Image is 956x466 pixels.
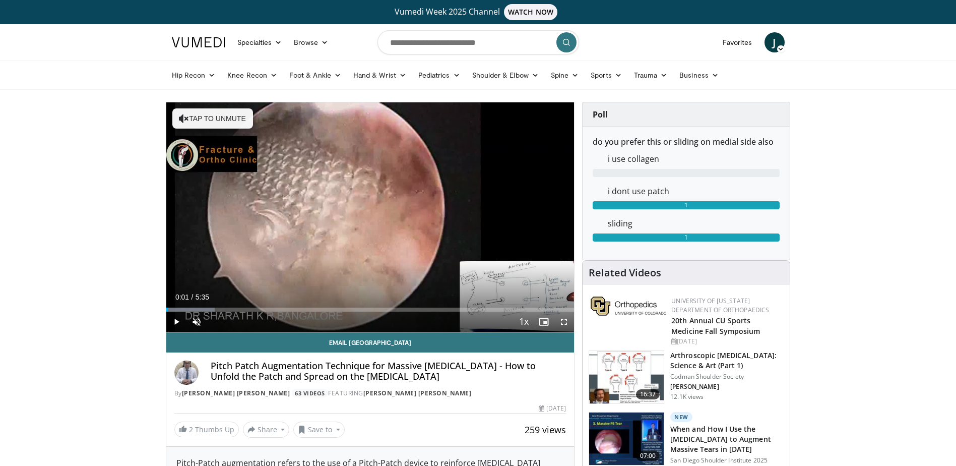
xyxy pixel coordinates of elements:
span: 259 views [525,424,566,436]
p: San Diego Shoulder Institute 2025 [670,456,784,464]
a: Browse [288,32,334,52]
img: Avatar [174,361,199,385]
img: bb5e53e6-f191-420d-8cc3-3697f5341a0d.150x105_q85_crop-smart_upscale.jpg [589,413,664,465]
button: Play [166,312,186,332]
a: Specialties [231,32,288,52]
button: Share [243,422,290,438]
a: Vumedi Week 2025 ChannelWATCH NOW [173,4,783,20]
h3: Arthroscopic [MEDICAL_DATA]: Science & Art (Part 1) [670,351,784,371]
div: By FEATURING [174,389,566,398]
button: Playback Rate [514,312,534,332]
span: 16:37 [636,389,660,399]
video-js: Video Player [166,102,575,332]
img: VuMedi Logo [172,37,225,47]
dd: i use collagen [600,153,787,165]
a: [PERSON_NAME] [PERSON_NAME] [363,389,472,397]
a: 16:37 Arthroscopic [MEDICAL_DATA]: Science & Art (Part 1) Codman Shoulder Society [PERSON_NAME] 1... [589,351,784,404]
h3: When and How I Use the [MEDICAL_DATA] to Augment Massive Tears in [DATE] [670,424,784,454]
p: [PERSON_NAME] [670,383,784,391]
a: Sports [585,65,628,85]
a: J [764,32,785,52]
button: Save to [293,422,345,438]
dd: sliding [600,217,787,229]
div: 1 [593,234,780,242]
input: Search topics, interventions [377,30,579,54]
a: Business [673,65,725,85]
span: 2 [189,425,193,434]
p: 12.1K views [670,393,704,401]
img: 83a4a6a0-2498-4462-a6c6-c2fb0fff2d55.150x105_q85_crop-smart_upscale.jpg [589,351,664,403]
div: 1 [593,201,780,209]
a: Trauma [628,65,674,85]
span: 07:00 [636,451,660,461]
h4: Related Videos [589,267,661,279]
img: 355603a8-37da-49b6-856f-e00d7e9307d3.png.150x105_q85_autocrop_double_scale_upscale_version-0.2.png [591,297,666,316]
a: [PERSON_NAME] [PERSON_NAME] [182,389,290,397]
a: Spine [545,65,585,85]
span: WATCH NOW [504,4,557,20]
span: 5:35 [196,293,209,301]
a: Foot & Ankle [283,65,347,85]
a: Hip Recon [166,65,222,85]
div: [DATE] [539,404,566,413]
div: [DATE] [671,337,782,346]
h6: do you prefer this or sliding on medial side also [593,137,780,147]
a: Email [GEOGRAPHIC_DATA] [166,332,575,353]
h4: Pitch Patch Augmentation Technique for Massive [MEDICAL_DATA] - How to Unfold the Patch and Sprea... [211,361,566,382]
div: Progress Bar [166,308,575,312]
span: / [192,293,194,301]
strong: Poll [593,109,608,120]
a: Hand & Wrist [347,65,412,85]
button: Fullscreen [554,312,574,332]
a: Favorites [717,32,758,52]
button: Enable picture-in-picture mode [534,312,554,332]
a: 2 Thumbs Up [174,422,239,437]
a: 63 Videos [292,389,329,397]
a: Pediatrics [412,65,466,85]
a: Shoulder & Elbow [466,65,545,85]
dd: i dont use patch [600,185,787,197]
button: Unmute [186,312,207,332]
a: Knee Recon [221,65,283,85]
p: New [670,412,692,422]
p: Codman Shoulder Society [670,373,784,381]
a: 20th Annual CU Sports Medicine Fall Symposium [671,316,760,336]
a: University of [US_STATE] Department of Orthopaedics [671,297,769,314]
span: 0:01 [175,293,189,301]
button: Tap to unmute [172,108,253,129]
